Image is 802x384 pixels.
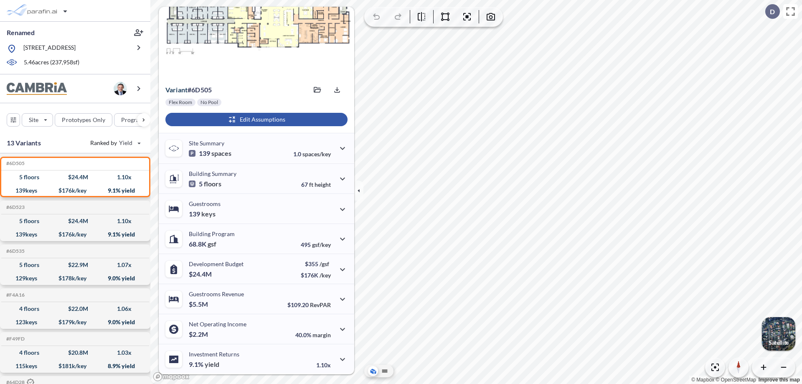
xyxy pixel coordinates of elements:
[200,99,218,106] p: No Pool
[5,248,25,254] h5: Click to copy the code
[165,86,212,94] p: # 6d505
[189,200,221,207] p: Guestrooms
[759,377,800,383] a: Improve this map
[301,181,331,188] p: 67
[201,210,216,218] span: keys
[189,290,244,298] p: Guestrooms Revenue
[189,270,213,278] p: $24.4M
[7,138,41,148] p: 13 Variants
[716,377,756,383] a: OpenStreetMap
[55,113,112,127] button: Prototypes Only
[189,170,236,177] p: Building Summary
[287,301,331,308] p: $109.20
[302,150,331,158] span: spaces/key
[29,116,38,124] p: Site
[310,301,331,308] span: RevPAR
[295,331,331,338] p: 40.0%
[189,230,235,237] p: Building Program
[23,43,76,54] p: [STREET_ADDRESS]
[770,8,775,15] p: D
[84,136,146,150] button: Ranked by Yield
[316,361,331,369] p: 1.10x
[189,260,244,267] p: Development Budget
[204,180,221,188] span: floors
[769,339,789,346] p: Satellite
[189,330,209,338] p: $2.2M
[114,82,127,95] img: user logo
[301,260,331,267] p: $355
[169,99,192,106] p: Flex Room
[320,272,331,279] span: /key
[380,366,390,376] button: Site Plan
[312,331,331,338] span: margin
[301,272,331,279] p: $176K
[5,292,25,298] h5: Click to copy the code
[189,240,216,248] p: 68.8K
[320,260,329,267] span: /gsf
[5,204,25,210] h5: Click to copy the code
[114,113,159,127] button: Program
[5,160,25,166] h5: Click to copy the code
[189,149,231,158] p: 139
[153,372,190,381] a: Mapbox homepage
[312,241,331,248] span: gsf/key
[691,377,714,383] a: Mapbox
[315,181,331,188] span: height
[762,317,795,351] img: Switcher Image
[189,351,239,358] p: Investment Returns
[189,210,216,218] p: 139
[165,113,348,126] button: Edit Assumptions
[205,360,219,369] span: yield
[208,240,216,248] span: gsf
[165,86,188,94] span: Variant
[189,320,246,328] p: Net Operating Income
[301,241,331,248] p: 495
[211,149,231,158] span: spaces
[762,317,795,351] button: Switcher ImageSatellite
[189,360,219,369] p: 9.1%
[121,116,145,124] p: Program
[309,181,313,188] span: ft
[119,139,133,147] span: Yield
[24,58,79,67] p: 5.46 acres ( 237,958 sf)
[62,116,105,124] p: Prototypes Only
[189,300,209,308] p: $5.5M
[189,140,224,147] p: Site Summary
[189,180,221,188] p: 5
[368,366,378,376] button: Aerial View
[7,28,35,37] p: Renamed
[7,82,67,95] img: BrandImage
[22,113,53,127] button: Site
[5,336,25,342] h5: Click to copy the code
[293,150,331,158] p: 1.0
